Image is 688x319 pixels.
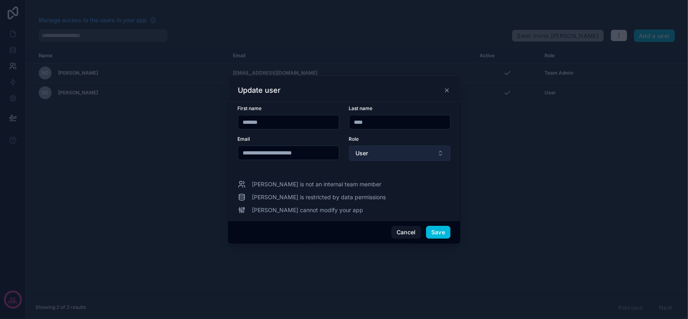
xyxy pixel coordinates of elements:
span: [PERSON_NAME] cannot modify your app [252,206,364,214]
span: Role [349,136,359,142]
h3: Update user [238,85,281,95]
button: Save [426,226,450,239]
span: User [356,149,368,157]
button: Select Button [349,146,451,161]
button: Cancel [391,226,421,239]
span: [PERSON_NAME] is not an internal team member [252,180,382,188]
span: [PERSON_NAME] is restricted by data permissions [252,193,386,201]
span: First name [238,105,262,111]
span: Last name [349,105,373,111]
span: Email [238,136,250,142]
